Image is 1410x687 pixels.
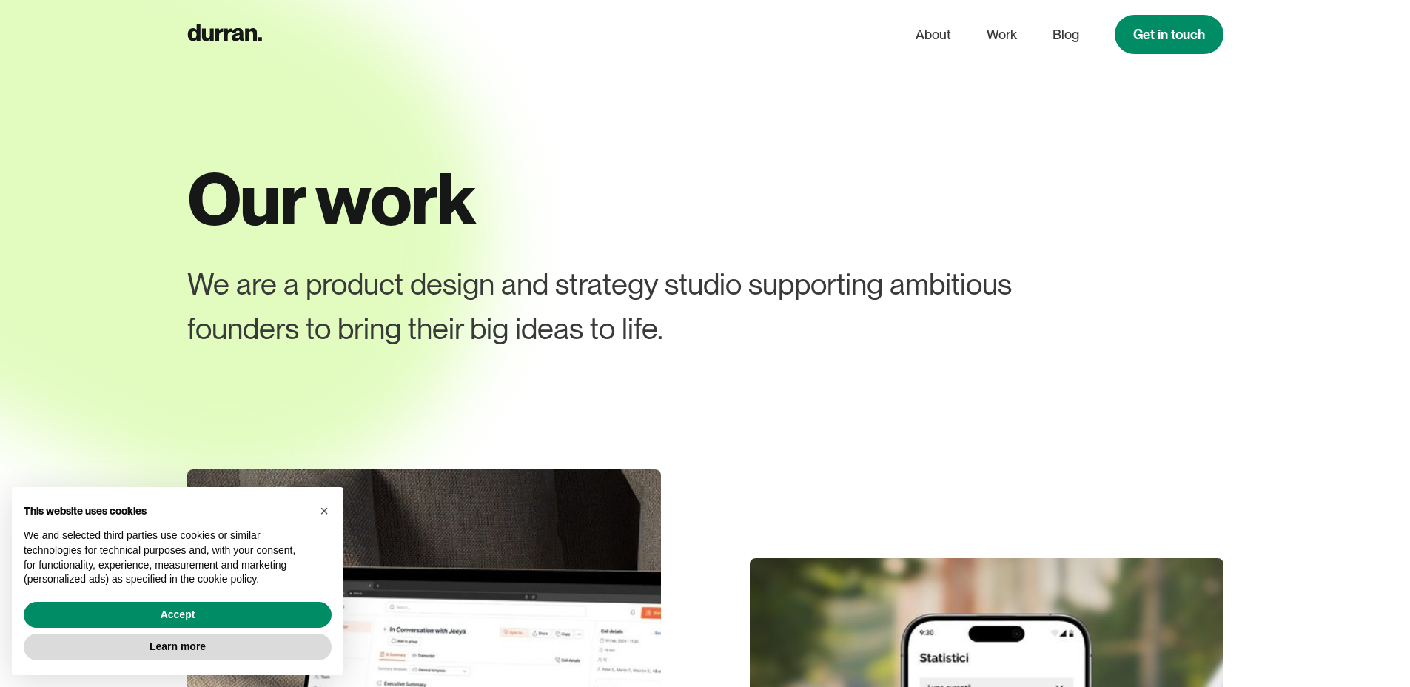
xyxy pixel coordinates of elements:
[320,503,329,519] span: ×
[312,499,336,523] button: Close this notice
[1115,15,1223,54] a: Get in touch
[916,21,951,49] a: About
[987,21,1017,49] a: Work
[187,160,1223,238] h1: Our work
[187,20,262,49] a: home
[24,529,308,586] p: We and selected third parties use cookies or similar technologies for technical purposes and, wit...
[24,505,308,517] h2: This website uses cookies
[1053,21,1079,49] a: Blog
[187,262,1120,351] div: We are a product design and strategy studio supporting ambitious founders to bring their big idea...
[24,634,332,660] button: Learn more
[24,602,332,629] button: Accept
